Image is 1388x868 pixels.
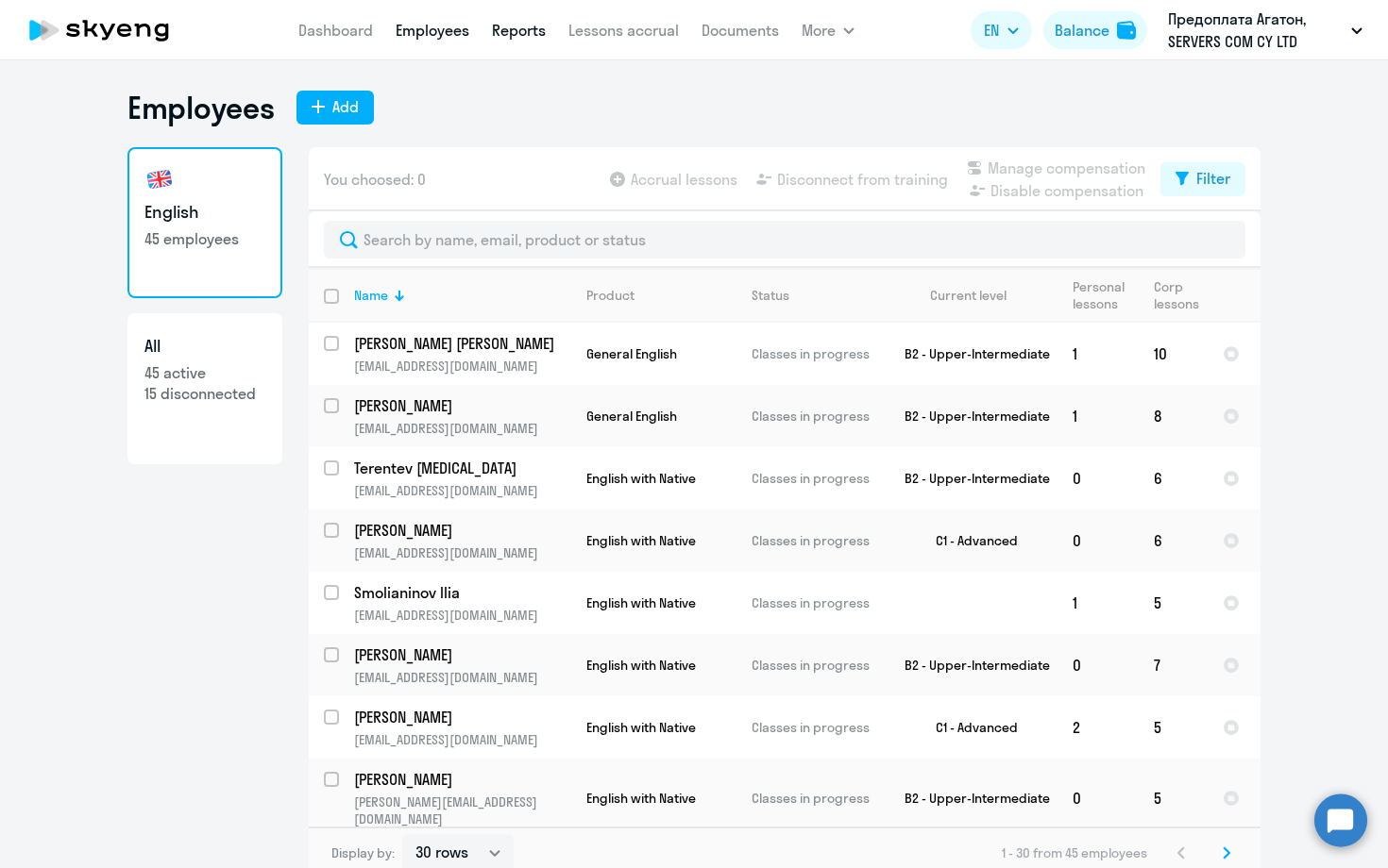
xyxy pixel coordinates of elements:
p: [PERSON_NAME] [PERSON_NAME] [354,333,567,354]
td: B2 - Upper-Intermediate [882,447,1058,509]
div: Add [332,95,359,118]
td: 8 [1139,385,1208,447]
div: Corp lessons [1154,278,1207,312]
div: Personal lessons [1073,278,1125,312]
button: Balancebalance [1043,11,1147,49]
td: 0 [1058,447,1139,509]
td: 1 [1058,323,1139,385]
div: Name [354,287,570,304]
p: Classes in progress [752,532,881,549]
span: EN [984,19,999,42]
span: General English [586,408,677,425]
p: [PERSON_NAME][EMAIL_ADDRESS][DOMAIN_NAME] [354,793,570,827]
td: B2 - Upper-Intermediate [882,323,1058,385]
p: [EMAIL_ADDRESS][DOMAIN_NAME] [354,669,570,686]
td: 1 [1058,572,1139,634]
td: 6 [1139,509,1208,572]
a: [PERSON_NAME] [354,769,570,790]
p: Classes in progress [752,719,881,736]
p: [EMAIL_ADDRESS][DOMAIN_NAME] [354,731,570,748]
div: Name [354,287,388,304]
span: English with Native [586,657,696,674]
td: C1 - Advanced [882,509,1058,572]
img: english [144,164,175,194]
p: [PERSON_NAME] [354,769,567,790]
input: Search by name, email, product or status [324,221,1245,259]
button: Предоплата Агатон, SERVERS COM CY LTD [1159,8,1372,53]
a: Reports [492,21,546,40]
a: [PERSON_NAME] [354,520,570,541]
a: Employees [396,21,469,40]
p: [PERSON_NAME] [354,520,567,541]
td: 0 [1058,509,1139,572]
p: [PERSON_NAME] [354,707,567,727]
td: 5 [1139,696,1208,759]
p: 45 employees [144,228,265,249]
img: balance [1117,21,1136,40]
h3: English [144,200,265,225]
td: 2 [1058,696,1139,759]
button: More [802,11,855,49]
p: Terentev [MEDICAL_DATA] [354,458,567,478]
td: 10 [1139,323,1208,385]
p: Предоплата Агатон, SERVERS COM CY LTD [1168,8,1344,53]
h3: All [144,334,265,359]
p: [EMAIL_ADDRESS][DOMAIN_NAME] [354,420,570,437]
div: Current level [930,287,1007,304]
td: 0 [1058,634,1139,696]
span: English with Native [586,594,696,611]
p: [PERSON_NAME] [354,395,567,416]
span: Display by: [331,844,395,861]
span: English with Native [586,790,696,807]
button: Add [296,91,374,125]
td: 6 [1139,447,1208,509]
span: You choosed: 0 [324,168,426,191]
a: Lessons accrual [568,21,679,40]
span: English with Native [586,719,696,736]
td: 5 [1139,572,1208,634]
div: Product [586,287,635,304]
td: B2 - Upper-Intermediate [882,759,1058,838]
div: Filter [1196,167,1230,190]
a: All45 active15 disconnected [127,313,282,464]
p: 15 disconnected [144,383,265,404]
button: EN [971,11,1032,49]
div: Status [752,287,881,304]
p: [EMAIL_ADDRESS][DOMAIN_NAME] [354,358,570,375]
p: Classes in progress [752,657,881,674]
a: Dashboard [298,21,373,40]
span: English with Native [586,532,696,549]
td: 0 [1058,759,1139,838]
td: 1 [1058,385,1139,447]
p: [EMAIL_ADDRESS][DOMAIN_NAME] [354,482,570,499]
p: Classes in progress [752,594,881,611]
td: B2 - Upper-Intermediate [882,634,1058,696]
span: General English [586,345,677,362]
p: Classes in progress [752,470,881,487]
a: Documents [702,21,779,40]
a: English45 employees [127,147,282,298]
p: Classes in progress [752,790,881,807]
p: 45 active [144,362,265,383]
h1: Employees [127,89,274,126]
p: [EMAIL_ADDRESS][DOMAIN_NAME] [354,544,570,561]
a: Terentev [MEDICAL_DATA] [354,458,570,478]
div: Current level [897,287,1057,304]
span: 1 - 30 from 45 employees [1002,844,1147,861]
p: [EMAIL_ADDRESS][DOMAIN_NAME] [354,607,570,624]
td: B2 - Upper-Intermediate [882,385,1058,447]
div: Product [586,287,736,304]
a: [PERSON_NAME] [354,395,570,416]
td: 7 [1139,634,1208,696]
p: Classes in progress [752,345,881,362]
p: Smolianinov Ilia [354,582,567,603]
button: Filter [1160,162,1245,196]
a: [PERSON_NAME] [PERSON_NAME] [354,333,570,354]
p: Classes in progress [752,408,881,425]
div: Personal lessons [1073,278,1138,312]
td: 5 [1139,759,1208,838]
a: Smolianinov Ilia [354,582,570,603]
div: Corp lessons [1154,278,1199,312]
td: C1 - Advanced [882,696,1058,759]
